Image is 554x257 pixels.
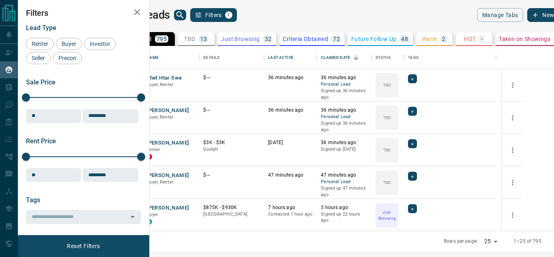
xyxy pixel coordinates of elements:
div: Claimed Date [317,46,371,69]
button: Reset Filters [62,239,105,253]
button: more [507,112,519,124]
button: Manage Tabs [477,8,523,22]
p: 36 minutes ago [321,74,367,81]
p: 48 [401,36,408,42]
button: [PERSON_NAME] [146,107,189,114]
span: Renter [29,41,51,47]
p: Contacted 1 hour ago [268,211,313,218]
p: 2 [442,36,445,42]
span: Renter [146,147,160,152]
div: Last Active [264,46,317,69]
button: more [507,209,519,221]
span: Investor [87,41,113,47]
div: + [408,204,417,213]
p: 32 [265,36,272,42]
p: [GEOGRAPHIC_DATA] [203,211,260,218]
span: Buyer, Renter [146,82,174,87]
span: Rent Price [26,137,56,145]
p: Signed up 36 minutes ago [321,88,367,100]
p: 36 minutes ago [321,107,367,114]
p: TBD [383,147,391,153]
button: [PERSON_NAME] [146,204,189,212]
div: Buyer [56,38,82,50]
p: - [481,36,483,42]
p: Rows per page: [444,238,478,245]
div: Status [371,46,404,69]
span: Personal Lead [321,114,367,121]
p: Criteria Obtained [283,36,328,42]
span: + [411,75,414,83]
p: 47 minutes ago [268,172,313,179]
p: TBD [184,36,195,42]
p: 47 minutes ago [321,172,367,179]
div: + [408,107,417,116]
p: TBD [383,82,391,88]
div: Investor [84,38,116,50]
div: Name [142,46,199,69]
p: $--- [203,172,260,179]
p: $--- [203,107,260,114]
p: $875K - $930K [203,204,260,211]
h2: Filters [26,8,141,18]
p: 795 [157,36,167,42]
p: 7 hours ago [268,204,313,211]
span: + [411,107,414,115]
div: Claimed Date [321,46,350,69]
button: [PERSON_NAME] [146,172,189,179]
button: Sort [350,52,362,63]
p: 36 minutes ago [321,139,367,146]
p: Signed up 36 minutes ago [321,120,367,133]
span: + [411,205,414,213]
span: + [411,172,414,180]
p: [DATE] [268,139,313,146]
p: $--- [203,74,260,81]
span: Sale Price [26,78,56,86]
span: Personal Lead [321,179,367,186]
div: 25 [481,235,500,247]
div: Precon [53,52,82,64]
button: Thet Htar Swe [146,74,182,82]
p: Just Browsing [376,209,397,221]
div: Tags [408,46,419,69]
span: Tags [26,196,40,204]
p: 36 minutes ago [268,74,313,81]
div: Last Active [268,46,293,69]
span: Buyer, Renter [146,179,174,185]
span: Buyer [146,212,158,217]
button: Open [127,211,138,222]
span: Precon [56,55,79,61]
div: Tags [404,46,496,69]
p: TBD [383,114,391,121]
span: Personal Lead [321,81,367,88]
div: Status [376,46,391,69]
div: + [408,139,417,148]
div: Seller [26,52,51,64]
div: + [408,172,417,181]
button: more [507,177,519,189]
p: Signed up 22 hours ago [321,211,367,224]
button: more [507,79,519,91]
span: Buyer [59,41,79,47]
p: Signed up 47 minutes ago [321,185,367,198]
div: Details [199,46,264,69]
p: Future Follow Up [351,36,396,42]
p: HOT [464,36,476,42]
span: Seller [29,55,48,61]
p: Just Browsing [221,36,260,42]
span: Buyer, Renter [146,114,174,120]
p: 13 [200,36,207,42]
p: Taken on Showings [499,36,550,42]
p: 1–25 of 795 [513,238,541,245]
p: 36 minutes ago [268,107,313,114]
button: more [507,144,519,156]
p: 5 hours ago [321,204,367,211]
p: Warm [422,36,438,42]
span: + [411,140,414,148]
p: Signed up [DATE] [321,146,367,153]
button: search button [174,10,186,20]
button: Filters1 [190,8,237,22]
div: Renter [26,38,54,50]
div: + [408,74,417,83]
span: Lead Type [26,24,56,32]
div: Details [203,46,219,69]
